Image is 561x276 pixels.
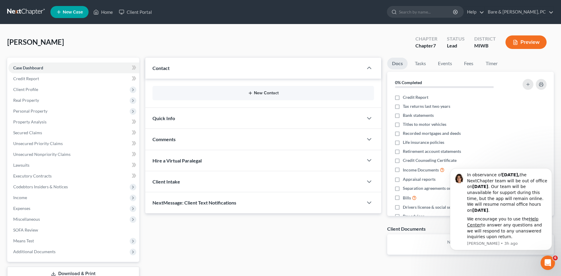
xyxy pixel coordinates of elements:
[13,152,71,157] span: Unsecured Nonpriority Claims
[403,139,444,145] span: Life insurance policies
[152,65,170,71] span: Contact
[433,43,436,48] span: 7
[8,225,139,235] a: SOFA Review
[403,204,471,210] span: Drivers license & social security card
[541,256,555,270] iframe: Intercom live chat
[13,119,47,124] span: Property Analysis
[433,58,457,69] a: Events
[403,130,461,136] span: Recorded mortgages and deeds
[13,217,40,222] span: Miscellaneous
[505,35,547,49] button: Preview
[13,206,30,211] span: Expenses
[459,58,478,69] a: Fees
[13,98,39,103] span: Real Property
[395,80,422,85] strong: 0% Completed
[8,149,139,160] a: Unsecured Nonpriority Claims
[474,42,496,49] div: MIWB
[8,160,139,171] a: Lawsuits
[13,249,56,254] span: Additional Documents
[403,213,424,219] span: Pay advices
[403,112,434,118] span: Bank statements
[152,115,175,121] span: Quick Info
[13,162,29,168] span: Lawsuits
[13,173,52,178] span: Executory Contracts
[447,35,465,42] div: Status
[415,35,437,42] div: Chapter
[152,158,202,163] span: Hire a Virtual Paralegal
[63,10,83,14] span: New Case
[474,35,496,42] div: District
[90,7,116,17] a: Home
[403,94,428,100] span: Credit Report
[8,171,139,181] a: Executory Contracts
[485,7,553,17] a: Bare & [PERSON_NAME], PC
[403,185,488,191] span: Separation agreements or decrees of divorces
[8,73,139,84] a: Credit Report
[13,108,47,114] span: Personal Property
[387,226,426,232] div: Client Documents
[157,91,369,96] button: New Contact
[403,103,450,109] span: Tax returns last two years
[13,130,42,135] span: Secured Claims
[447,42,465,49] div: Lead
[410,58,431,69] a: Tasks
[13,76,39,81] span: Credit Report
[553,256,558,260] span: 6
[8,117,139,127] a: Property Analysis
[116,7,155,17] a: Client Portal
[7,38,64,46] span: [PERSON_NAME]
[13,195,27,200] span: Income
[415,42,437,49] div: Chapter
[464,7,484,17] a: Help
[403,195,411,201] span: Bills
[152,179,180,184] span: Client Intake
[13,87,38,92] span: Client Profile
[403,157,457,163] span: Credit Counseling Certificate
[403,176,436,182] span: Appraisal reports
[481,58,502,69] a: Timer
[441,163,561,254] iframe: Intercom notifications message
[13,65,43,70] span: Case Dashboard
[152,136,176,142] span: Comments
[8,127,139,138] a: Secured Claims
[13,141,63,146] span: Unsecured Priority Claims
[13,238,34,243] span: Means Test
[8,62,139,73] a: Case Dashboard
[152,200,236,205] span: NextMessage: Client Text Notifications
[399,6,454,17] input: Search by name...
[8,138,139,149] a: Unsecured Priority Claims
[387,58,408,69] a: Docs
[13,184,68,189] span: Codebtors Insiders & Notices
[403,148,461,154] span: Retirement account statements
[13,227,38,232] span: SOFA Review
[403,121,446,127] span: Titles to motor vehicles
[392,239,549,245] p: No client documents yet.
[403,167,439,173] span: Income Documents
